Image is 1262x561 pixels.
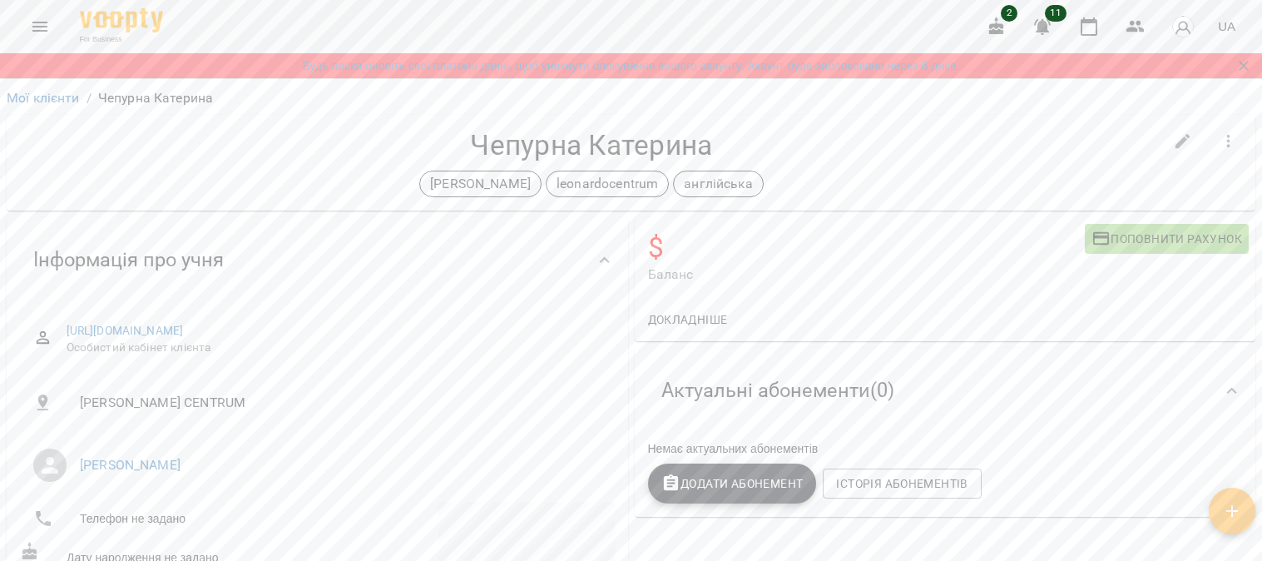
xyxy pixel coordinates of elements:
h4: $ [648,231,1085,265]
span: Актуальні абонементи ( 0 ) [661,378,894,404]
span: 11 [1045,5,1067,22]
button: Menu [20,7,60,47]
button: UA [1211,11,1242,42]
p: Чепурна Катерина [98,88,213,108]
li: / [87,88,92,108]
span: Інформація про учня [33,247,224,273]
a: Мої клієнти [7,90,80,106]
p: leonardocentrum [557,174,658,194]
button: Поповнити рахунок [1085,224,1249,254]
a: [URL][DOMAIN_NAME] [67,324,184,337]
img: Voopty Logo [80,8,163,32]
span: Особистий кабінет клієнта [67,340,601,356]
span: For Business [80,34,163,45]
span: 2 [1001,5,1017,22]
button: Додати Абонемент [648,464,817,504]
span: Баланс [648,265,1085,285]
div: Інформація про учня [7,217,628,303]
li: Телефон не задано [20,502,314,535]
span: Докладніше [648,310,728,330]
div: [PERSON_NAME] [419,171,542,197]
span: [PERSON_NAME] CENTRUM [80,393,601,413]
span: Поповнити рахунок [1091,229,1242,249]
button: Закрити сповіщення [1232,54,1255,77]
span: Додати Абонемент [661,474,804,494]
h4: Чепурна Катерина [20,128,1163,162]
button: Докладніше [641,305,735,335]
a: [PERSON_NAME] [80,457,181,473]
div: Немає актуальних абонементів [645,437,1246,460]
button: Історія абонементів [823,469,981,499]
a: Будь ласка оновіть свої платіжні данні, щоб уникнути блокування вашого акаунту. Акаунт буде забло... [302,57,959,74]
p: англійська [684,174,752,194]
img: avatar_s.png [1171,15,1195,38]
div: англійська [673,171,763,197]
span: Історія абонементів [836,474,968,494]
div: leonardocentrum [546,171,669,197]
p: [PERSON_NAME] [430,174,531,194]
nav: breadcrumb [7,88,1255,108]
span: UA [1218,17,1235,35]
div: Актуальні абонементи(0) [635,348,1256,434]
